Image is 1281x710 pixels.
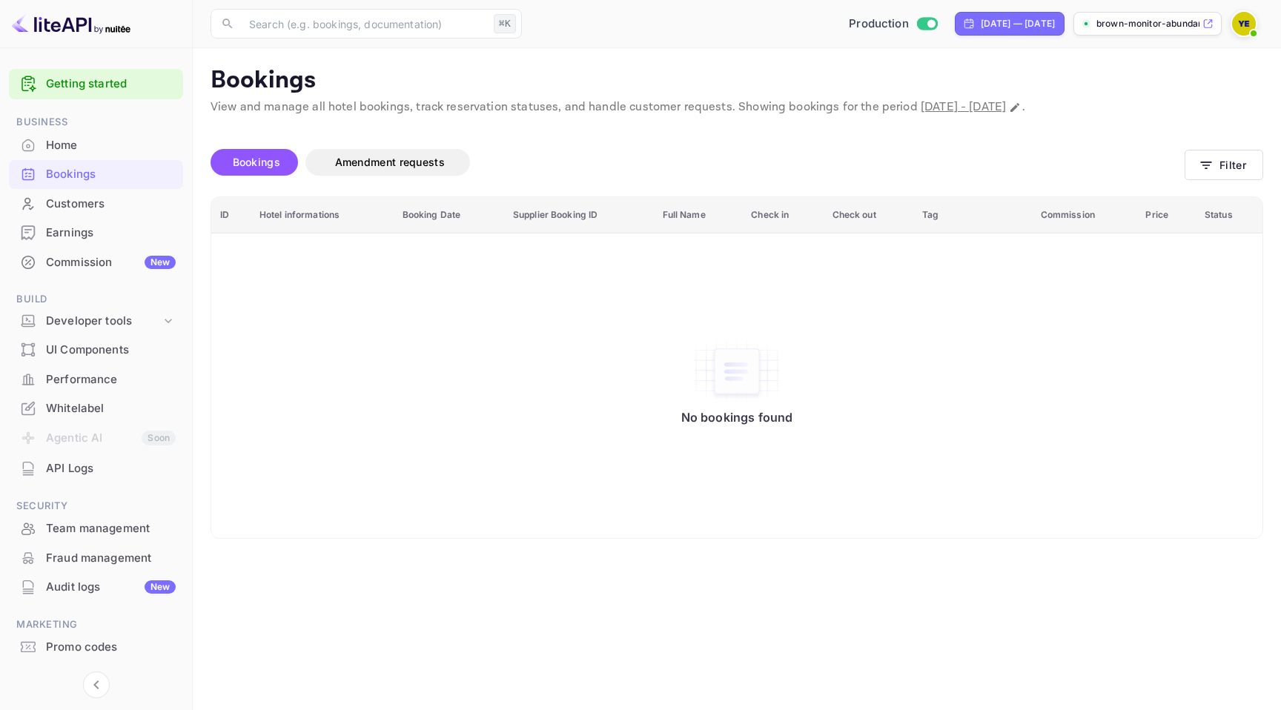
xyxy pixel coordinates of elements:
div: Commission [46,254,176,271]
p: brown-monitor-abundant... [1096,17,1199,30]
span: Production [849,16,909,33]
div: Whitelabel [46,400,176,417]
div: Earnings [46,225,176,242]
div: Promo codes [46,639,176,656]
button: Filter [1185,150,1263,180]
th: ID [211,197,251,233]
div: Audit logsNew [9,573,183,602]
div: Developer tools [9,308,183,334]
div: Audit logs [46,579,176,596]
a: Team management [9,514,183,542]
div: Home [9,131,183,160]
span: [DATE] - [DATE] [921,99,1006,115]
div: API Logs [46,460,176,477]
div: Team management [9,514,183,543]
img: No bookings found [692,340,781,402]
a: CommissionNew [9,248,183,276]
th: Commission [1032,197,1137,233]
th: Status [1196,197,1262,233]
div: Customers [46,196,176,213]
span: Build [9,291,183,308]
input: Search (e.g. bookings, documentation) [240,9,488,39]
a: Earnings [9,219,183,246]
div: Bookings [9,160,183,189]
div: Getting started [9,69,183,99]
div: Team management [46,520,176,537]
a: UI Components [9,336,183,363]
div: ⌘K [494,14,516,33]
th: Hotel informations [251,197,394,233]
span: Bookings [233,156,280,168]
button: Change date range [1007,100,1022,115]
a: API Logs [9,454,183,482]
div: Promo codes [9,633,183,662]
span: Amendment requests [335,156,445,168]
div: Performance [46,371,176,388]
img: LiteAPI logo [12,12,130,36]
span: Security [9,498,183,514]
div: New [145,256,176,269]
a: Promo codes [9,633,183,660]
a: Performance [9,365,183,393]
th: Check in [742,197,823,233]
table: booking table [211,197,1262,538]
th: Price [1136,197,1196,233]
th: Supplier Booking ID [504,197,654,233]
div: Switch to Sandbox mode [843,16,943,33]
a: Fraud management [9,544,183,571]
div: Fraud management [9,544,183,573]
a: Bookings [9,160,183,188]
span: Business [9,114,183,130]
div: API Logs [9,454,183,483]
div: UI Components [9,336,183,365]
a: Home [9,131,183,159]
a: Whitelabel [9,394,183,422]
th: Check out [824,197,913,233]
div: Whitelabel [9,394,183,423]
a: Getting started [46,76,176,93]
div: account-settings tabs [211,149,1185,176]
div: Earnings [9,219,183,248]
p: View and manage all hotel bookings, track reservation statuses, and handle customer requests. Sho... [211,99,1263,116]
th: Tag [913,197,1032,233]
a: Audit logsNew [9,573,183,600]
div: CommissionNew [9,248,183,277]
div: Home [46,137,176,154]
th: Booking Date [394,197,504,233]
div: Customers [9,190,183,219]
span: Marketing [9,617,183,633]
div: Bookings [46,166,176,183]
button: Collapse navigation [83,671,110,698]
p: No bookings found [681,410,793,425]
img: yassir ettabti [1232,12,1256,36]
p: Bookings [211,66,1263,96]
div: Fraud management [46,550,176,567]
th: Full Name [654,197,743,233]
div: UI Components [46,342,176,359]
div: [DATE] — [DATE] [981,17,1055,30]
a: Customers [9,190,183,217]
div: Developer tools [46,313,161,330]
div: Performance [9,365,183,394]
div: New [145,580,176,594]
